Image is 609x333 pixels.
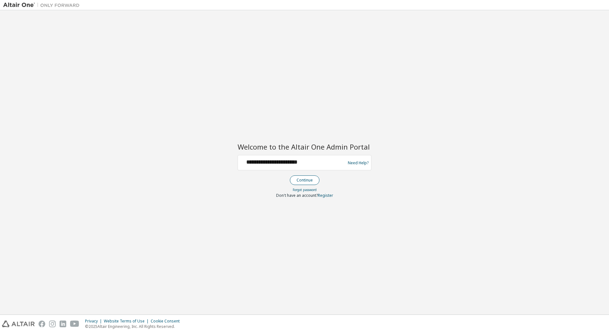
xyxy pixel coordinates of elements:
[151,319,183,324] div: Cookie Consent
[276,193,318,198] span: Don't have an account?
[49,321,56,327] img: instagram.svg
[293,188,317,192] a: Forgot password
[348,163,369,163] a: Need Help?
[85,324,183,329] p: © 2025 Altair Engineering, Inc. All Rights Reserved.
[60,321,66,327] img: linkedin.svg
[3,2,83,8] img: Altair One
[70,321,79,327] img: youtube.svg
[290,175,319,185] button: Continue
[2,321,35,327] img: altair_logo.svg
[39,321,45,327] img: facebook.svg
[85,319,104,324] div: Privacy
[238,142,371,151] h2: Welcome to the Altair One Admin Portal
[318,193,333,198] a: Register
[104,319,151,324] div: Website Terms of Use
